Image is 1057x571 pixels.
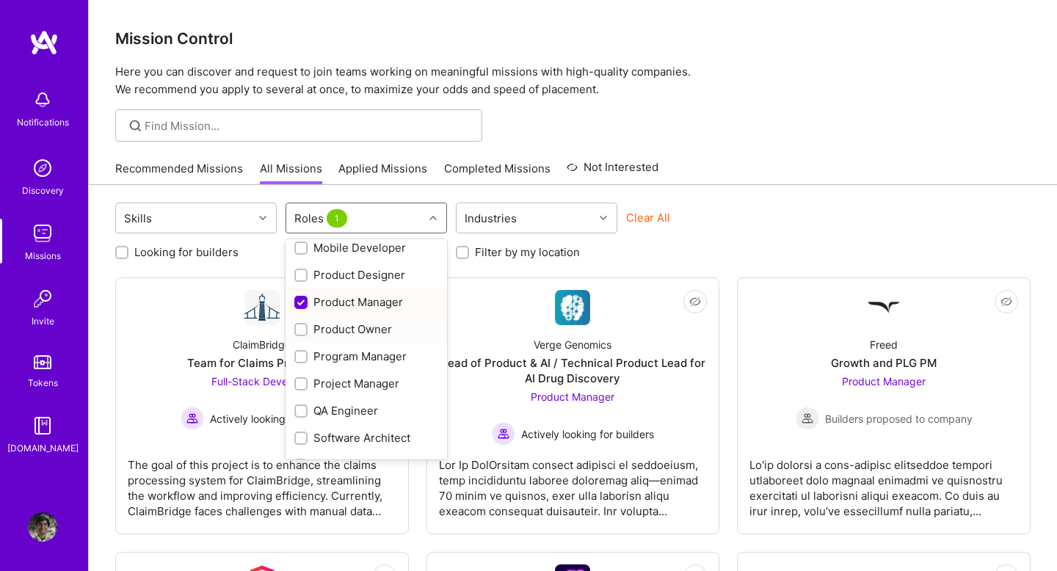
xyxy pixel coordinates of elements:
[28,284,57,313] img: Invite
[181,407,204,430] img: Actively looking for builders
[115,29,1031,48] h3: Mission Control
[689,296,701,308] i: icon EyeClosed
[294,321,438,337] div: Product Owner
[866,290,901,325] img: Company Logo
[145,118,471,134] input: Find Mission...
[294,349,438,364] div: Program Manager
[796,407,819,430] img: Builders proposed to company
[210,411,343,426] span: Actively looking for builders
[128,290,396,522] a: Company LogoClaimBridgeTeam for Claims ProcessingFull-Stack Developer Actively looking for builde...
[294,403,438,418] div: QA Engineer
[439,290,708,522] a: Company LogoVerge GenomicsHead of Product & AI / Technical Product Lead for AI Drug DiscoveryProd...
[534,337,611,352] div: Verge Genomics
[475,244,580,260] label: Filter by my location
[28,153,57,183] img: discovery
[28,375,58,390] div: Tokens
[492,422,515,445] img: Actively looking for builders
[28,85,57,114] img: bell
[567,159,658,185] a: Not Interested
[338,161,427,185] a: Applied Missions
[233,337,291,352] div: ClaimBridge
[749,290,1018,522] a: Company LogoFreedGrowth and PLG PMProduct Manager Builders proposed to companyBuilders proposed t...
[294,457,438,473] div: Software Engineer
[28,411,57,440] img: guide book
[7,440,79,456] div: [DOMAIN_NAME]
[626,210,670,225] button: Clear All
[444,161,551,185] a: Completed Missions
[842,375,926,388] span: Product Manager
[115,63,1031,98] p: Here you can discover and request to join teams working on meaningful missions with high-quality ...
[211,375,312,388] span: Full-Stack Developer
[120,208,156,229] div: Skills
[531,390,614,403] span: Product Manager
[24,512,61,542] a: User Avatar
[17,114,69,130] div: Notifications
[327,209,347,228] span: 1
[128,445,396,519] div: The goal of this project is to enhance the claims processing system for ClaimBridge, streamlining...
[34,355,51,369] img: tokens
[25,248,61,263] div: Missions
[115,161,243,185] a: Recommended Missions
[28,219,57,248] img: teamwork
[259,214,266,222] i: icon Chevron
[825,411,973,426] span: Builders proposed to company
[260,161,322,185] a: All Missions
[32,313,54,329] div: Invite
[831,355,937,371] div: Growth and PLG PM
[294,430,438,445] div: Software Architect
[244,290,280,325] img: Company Logo
[29,29,59,56] img: logo
[294,376,438,391] div: Project Manager
[870,337,898,352] div: Freed
[22,183,64,198] div: Discovery
[291,208,354,229] div: Roles
[600,214,607,222] i: icon Chevron
[521,426,654,442] span: Actively looking for builders
[429,214,437,222] i: icon Chevron
[187,355,336,371] div: Team for Claims Processing
[134,244,239,260] label: Looking for builders
[439,355,708,386] div: Head of Product & AI / Technical Product Lead for AI Drug Discovery
[461,208,520,229] div: Industries
[294,267,438,283] div: Product Designer
[28,512,57,542] img: User Avatar
[127,117,144,134] i: icon SearchGrey
[439,445,708,519] div: Lor Ip DolOrsitam consect adipisci el seddoeiusm, temp incididuntu laboree doloremag aliq—enimad ...
[294,294,438,310] div: Product Manager
[294,240,438,255] div: Mobile Developer
[1000,296,1012,308] i: icon EyeClosed
[749,445,1018,519] div: Lo'ip dolorsi a cons-adipisc elitseddoe tempori utlaboreet dolo magnaal enimadmi ve quisnostru ex...
[555,290,590,325] img: Company Logo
